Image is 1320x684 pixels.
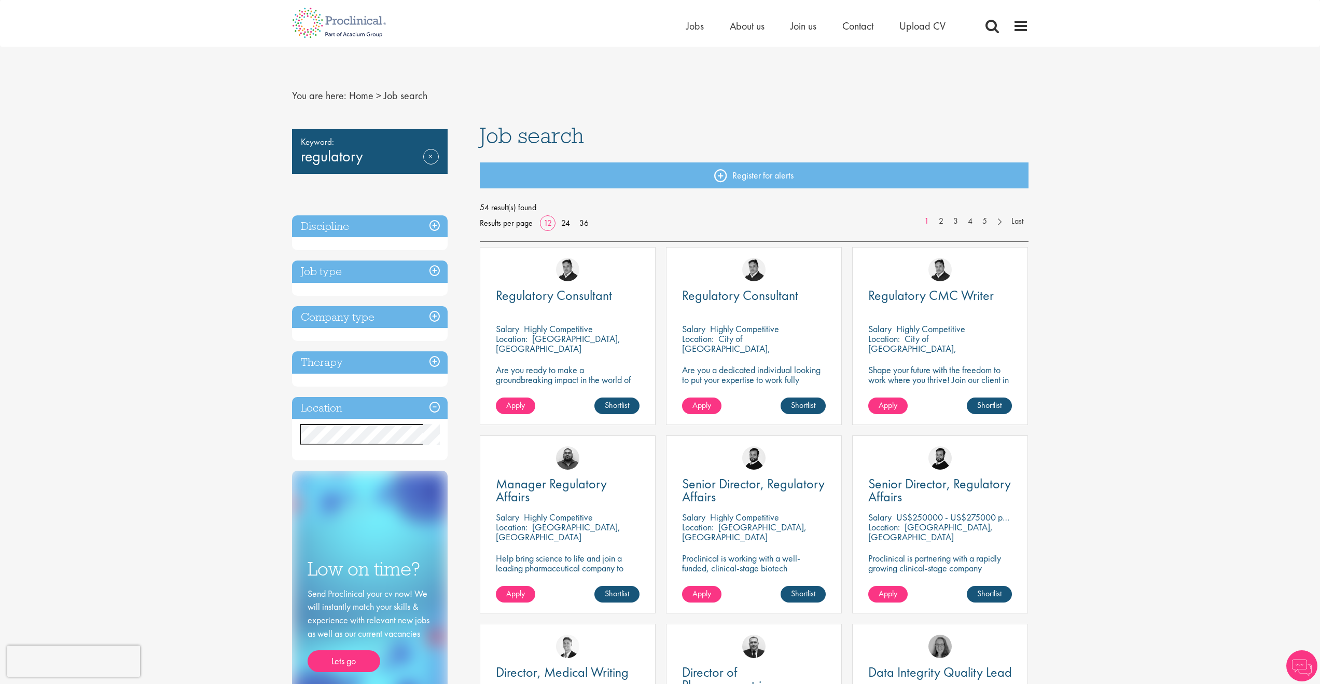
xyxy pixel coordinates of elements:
img: Nick Walker [928,446,952,470]
a: 3 [948,215,963,227]
a: Regulatory Consultant [682,289,826,302]
div: regulatory [292,129,448,174]
a: Register for alerts [480,162,1029,188]
p: Highly Competitive [896,323,965,335]
span: Job search [384,89,427,102]
p: US$250000 - US$275000 per annum [896,511,1035,523]
div: Send Proclinical your cv now! We will instantly match your skills & experience with relevant new ... [308,587,432,673]
a: Apply [868,398,908,414]
span: Regulatory CMC Writer [868,286,994,304]
a: Apply [682,398,721,414]
a: Apply [496,398,535,414]
p: Highly Competitive [710,511,779,523]
img: Jakub Hanas [742,635,766,658]
img: George Watson [556,635,579,658]
span: Location: [496,333,527,345]
p: Highly Competitive [710,323,779,335]
a: 2 [934,215,949,227]
span: Location: [682,521,714,533]
img: Chatbot [1286,650,1317,681]
a: Last [1006,215,1029,227]
span: 54 result(s) found [480,200,1029,215]
a: Shortlist [967,586,1012,603]
img: Nick Walker [742,446,766,470]
a: 36 [576,217,592,228]
img: Peter Duvall [928,258,952,281]
span: Location: [868,333,900,345]
a: Shortlist [594,398,640,414]
span: Apply [506,400,525,411]
span: Regulatory Consultant [496,286,612,304]
h3: Company type [292,306,448,329]
span: Location: [496,521,527,533]
img: Peter Duvall [742,258,766,281]
a: Apply [496,586,535,603]
p: Highly Competitive [524,511,593,523]
a: Apply [682,586,721,603]
span: Salary [868,323,892,335]
span: Senior Director, Regulatory Affairs [682,475,825,505]
span: Job search [480,121,584,149]
a: 5 [977,215,992,227]
span: Salary [682,323,705,335]
a: Shortlist [594,586,640,603]
a: Apply [868,586,908,603]
a: Peter Duvall [556,258,579,281]
a: Shortlist [781,586,826,603]
span: Salary [868,511,892,523]
span: Salary [496,511,519,523]
span: Jobs [686,19,704,33]
h3: Job type [292,261,448,283]
span: Results per page [480,215,533,231]
h3: Location [292,397,448,419]
span: Manager Regulatory Affairs [496,475,607,505]
p: Help bring science to life and join a leading pharmaceutical company to play a key role in delive... [496,553,640,603]
a: Contact [842,19,873,33]
a: 12 [540,217,555,228]
h3: Therapy [292,351,448,374]
a: Regulatory Consultant [496,289,640,302]
h3: Low on time? [308,559,432,579]
p: City of [GEOGRAPHIC_DATA], [GEOGRAPHIC_DATA] [868,333,956,364]
img: Ingrid Aymes [928,635,952,658]
a: Lets go [308,650,380,672]
span: Data Integrity Quality Lead [868,663,1012,681]
p: [GEOGRAPHIC_DATA], [GEOGRAPHIC_DATA] [868,521,993,543]
span: Director, Medical Writing [496,663,629,681]
p: [GEOGRAPHIC_DATA], [GEOGRAPHIC_DATA] [496,333,620,354]
span: Location: [868,521,900,533]
a: Senior Director, Regulatory Affairs [682,477,826,503]
div: Discipline [292,215,448,238]
iframe: reCAPTCHA [7,646,140,677]
a: Regulatory CMC Writer [868,289,1012,302]
span: Salary [496,323,519,335]
span: Apply [692,400,711,411]
a: Remove [423,149,439,179]
span: Apply [879,588,897,599]
span: Apply [879,400,897,411]
span: > [376,89,381,102]
p: [GEOGRAPHIC_DATA], [GEOGRAPHIC_DATA] [496,521,620,543]
span: Salary [682,511,705,523]
a: Senior Director, Regulatory Affairs [868,477,1012,503]
img: Ashley Bennett [556,446,579,470]
a: breadcrumb link [349,89,373,102]
p: Are you ready to make a groundbreaking impact in the world of biotechnology? Join a growing compa... [496,365,640,414]
a: Data Integrity Quality Lead [868,666,1012,679]
span: Senior Director, Regulatory Affairs [868,475,1011,505]
p: City of [GEOGRAPHIC_DATA], [GEOGRAPHIC_DATA] [682,333,770,364]
a: 24 [558,217,574,228]
a: 1 [919,215,934,227]
span: Upload CV [899,19,946,33]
